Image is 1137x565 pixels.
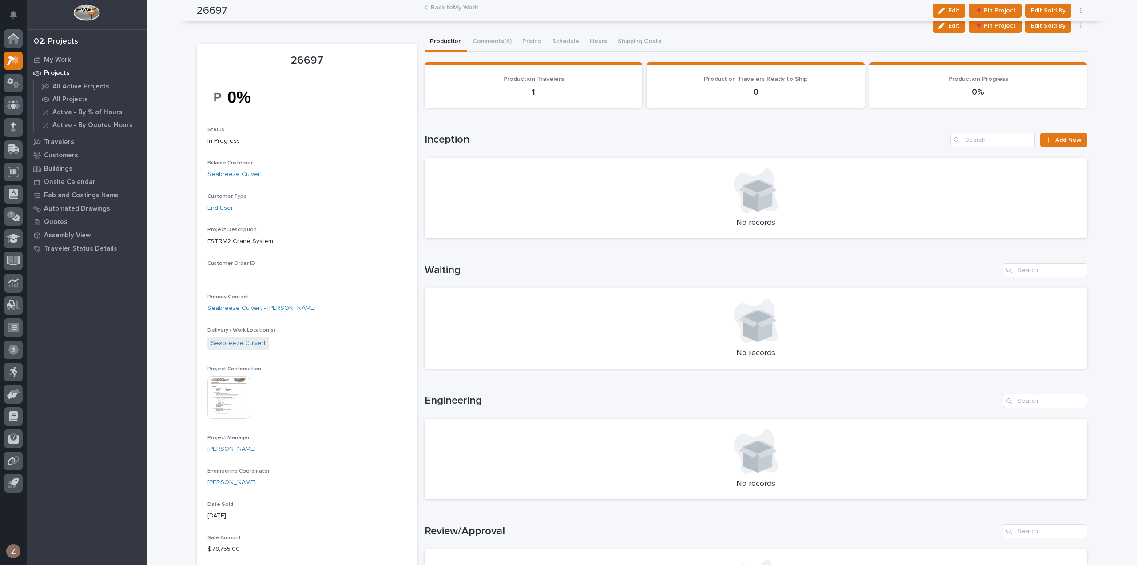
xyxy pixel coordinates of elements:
p: No records [435,218,1077,228]
a: Quotes [27,215,147,228]
span: Primary Contact [207,294,248,300]
button: Notifications [4,5,23,24]
span: Billable Customer [207,160,253,166]
p: All Projects [52,96,88,104]
a: Onsite Calendar [27,175,147,188]
a: End User [207,204,233,213]
p: All Active Projects [52,83,109,91]
span: Sale Amount [207,535,241,541]
p: Automated Drawings [44,205,110,213]
span: Customer Type [207,194,247,199]
button: users-avatar [4,542,23,561]
span: 📌 Pin Project [974,20,1016,31]
p: 1 [435,87,632,97]
p: Active - By Quoted Hours [52,121,133,129]
img: Workspace Logo [73,4,99,21]
input: Search [1003,524,1087,538]
img: 8kJ8MDwfsCN5y-10fiZNK4mnYi-1zxtcaZS3TZ62SOs [207,82,274,112]
input: Search [1003,394,1087,408]
p: 0 [657,87,854,97]
button: Edit [933,19,965,33]
span: Engineering Coordinator [207,469,270,474]
p: Projects [44,69,70,77]
span: Delivery / Work Location(s) [207,328,275,333]
h1: Waiting [425,264,999,277]
p: No records [435,349,1077,358]
span: Project Description [207,227,257,232]
span: Production Progress [948,76,1008,82]
span: Date Sold [207,502,233,507]
span: Status [207,127,224,132]
a: Assembly View [27,228,147,242]
a: Seabreeze Culvert [207,170,262,179]
a: Active - By % of Hours [34,106,147,118]
span: Production Travelers Ready to Ship [704,76,807,82]
a: Projects [27,66,147,80]
p: [DATE] [207,511,407,521]
a: My Work [27,53,147,66]
input: Search [950,133,1035,147]
span: Edit Sold By [1031,20,1065,31]
a: [PERSON_NAME] [207,478,256,487]
a: Buildings [27,162,147,175]
p: Buildings [44,165,72,173]
p: In Progress [207,136,407,146]
input: Search [1003,263,1087,277]
button: Production [425,33,467,52]
button: Edit Sold By [1025,19,1071,33]
a: Add New [1040,133,1087,147]
p: $ 78,755.00 [207,545,407,554]
a: All Projects [34,93,147,105]
span: Project Confirmation [207,366,261,372]
h1: Inception [425,133,947,146]
h1: Engineering [425,394,999,407]
button: Hours [584,33,612,52]
p: - [207,270,407,280]
p: Traveler Status Details [44,245,117,253]
p: Fab and Coatings Items [44,192,119,200]
p: My Work [44,56,71,64]
button: Schedule [547,33,584,52]
span: Project Manager [207,435,250,441]
p: Assembly View [44,232,91,240]
p: 26697 [207,54,407,67]
span: Edit [948,22,959,30]
a: Traveler Status Details [27,242,147,255]
div: Notifications [11,11,23,25]
button: Shipping Costs [612,33,667,52]
h1: Review/Approval [425,525,999,538]
button: Pricing [517,33,547,52]
span: Add New [1055,137,1081,143]
div: 02. Projects [34,37,78,47]
span: Customer Order ID [207,261,255,266]
a: [PERSON_NAME] [207,445,256,454]
a: Fab and Coatings Items [27,188,147,202]
a: Active - By Quoted Hours [34,119,147,131]
p: Active - By % of Hours [52,108,123,116]
p: 0% [880,87,1077,97]
a: All Active Projects [34,80,147,92]
span: Production Travelers [503,76,564,82]
button: Comments (4) [467,33,517,52]
p: Quotes [44,218,68,226]
a: Seabreeze Culvert [211,339,266,348]
button: 📌 Pin Project [969,19,1022,33]
p: No records [435,479,1077,489]
a: Travelers [27,135,147,148]
p: Onsite Calendar [44,178,95,186]
a: Back toMy Work [431,2,478,12]
p: FSTRM2 Crane System [207,237,407,246]
p: Customers [44,152,78,160]
p: Travelers [44,138,74,146]
a: Seabreeze Culvert - [PERSON_NAME] [207,304,316,313]
a: Automated Drawings [27,202,147,215]
a: Customers [27,148,147,162]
